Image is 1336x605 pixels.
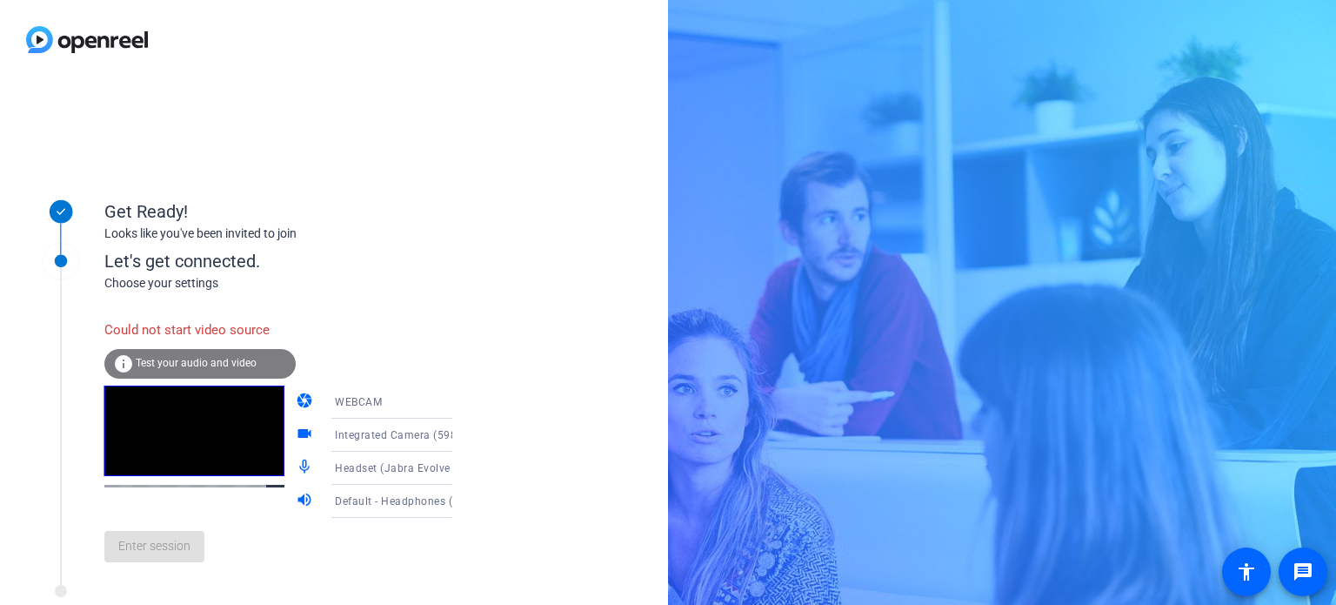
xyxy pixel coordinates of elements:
div: Get Ready! [104,198,452,225]
mat-icon: message [1293,561,1313,582]
span: Integrated Camera (5986:1199) [335,427,497,441]
div: Could not start video source [104,312,296,349]
div: Looks like you've been invited to join [104,225,452,243]
mat-icon: info [113,353,134,374]
mat-icon: mic_none [296,458,317,479]
span: Test your audio and video [136,357,257,369]
mat-icon: videocam [296,425,317,446]
mat-icon: volume_up [296,491,317,512]
mat-icon: camera [296,392,317,413]
span: Default - Headphones (Jabra Evolve 75 SE) [335,494,555,508]
div: Let's get connected. [104,248,488,274]
div: Choose your settings [104,274,488,292]
mat-icon: accessibility [1236,561,1257,582]
span: Headset (Jabra Evolve 75 SE) [335,460,486,474]
span: WEBCAM [335,396,382,408]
